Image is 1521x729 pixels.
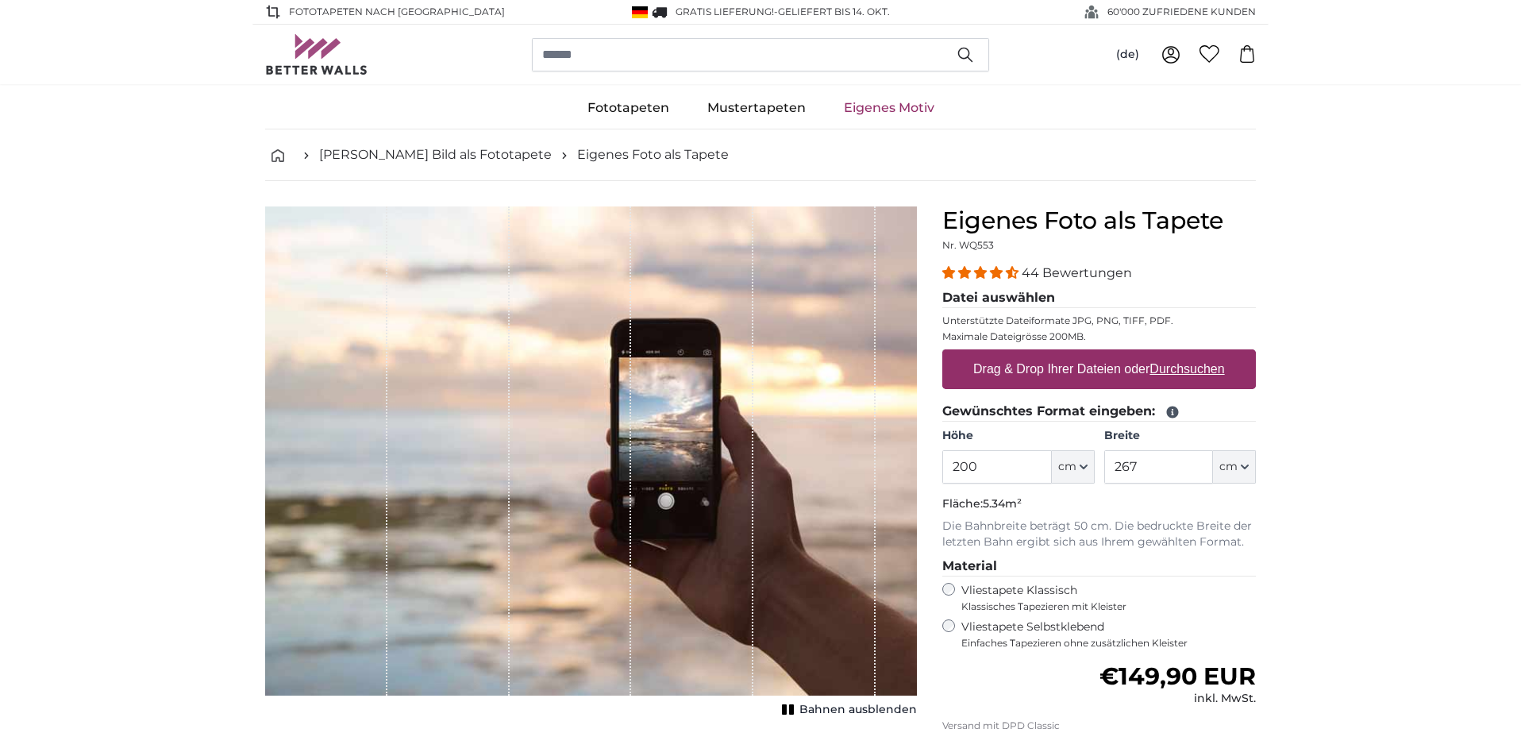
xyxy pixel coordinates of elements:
legend: Material [942,557,1256,577]
span: Geliefert bis 14. Okt. [778,6,890,17]
p: Unterstützte Dateiformate JPG, PNG, TIFF, PDF. [942,314,1256,327]
a: Eigenes Motiv [825,87,953,129]
span: Fototapeten nach [GEOGRAPHIC_DATA] [289,5,505,19]
label: Breite [1104,428,1256,444]
p: Die Bahnbreite beträgt 50 cm. Die bedruckte Breite der letzten Bahn ergibt sich aus Ihrem gewählt... [942,519,1256,550]
a: [PERSON_NAME] Bild als Fototapete [319,145,552,164]
span: Einfaches Tapezieren ohne zusätzlichen Kleister [961,637,1256,650]
p: Fläche: [942,496,1256,512]
legend: Gewünschtes Format eingeben: [942,402,1256,422]
label: Höhe [942,428,1094,444]
nav: breadcrumbs [265,129,1256,181]
span: cm [1219,459,1238,475]
span: - [774,6,890,17]
a: Eigenes Foto als Tapete [577,145,729,164]
label: Drag & Drop Ihrer Dateien oder [967,353,1231,385]
button: Bahnen ausblenden [777,699,917,721]
label: Vliestapete Selbstklebend [961,619,1256,650]
span: 4.34 stars [942,265,1022,280]
img: Betterwalls [265,34,368,75]
h1: Eigenes Foto als Tapete [942,206,1256,235]
label: Vliestapete Klassisch [961,583,1242,613]
span: 5.34m² [983,496,1022,511]
span: GRATIS Lieferung! [676,6,774,17]
u: Durchsuchen [1150,362,1225,376]
legend: Datei auswählen [942,288,1256,308]
span: Nr. WQ553 [942,239,994,251]
span: 60'000 ZUFRIEDENE KUNDEN [1107,5,1256,19]
a: Fototapeten [568,87,688,129]
span: Klassisches Tapezieren mit Kleister [961,600,1242,613]
img: Deutschland [632,6,648,18]
span: Bahnen ausblenden [799,702,917,718]
span: 44 Bewertungen [1022,265,1132,280]
a: Mustertapeten [688,87,825,129]
button: cm [1213,450,1256,484]
span: cm [1058,459,1076,475]
button: (de) [1103,40,1152,69]
div: inkl. MwSt. [1099,691,1256,707]
p: Maximale Dateigrösse 200MB. [942,330,1256,343]
span: €149,90 EUR [1099,661,1256,691]
div: 1 of 1 [265,206,917,721]
button: cm [1052,450,1095,484]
